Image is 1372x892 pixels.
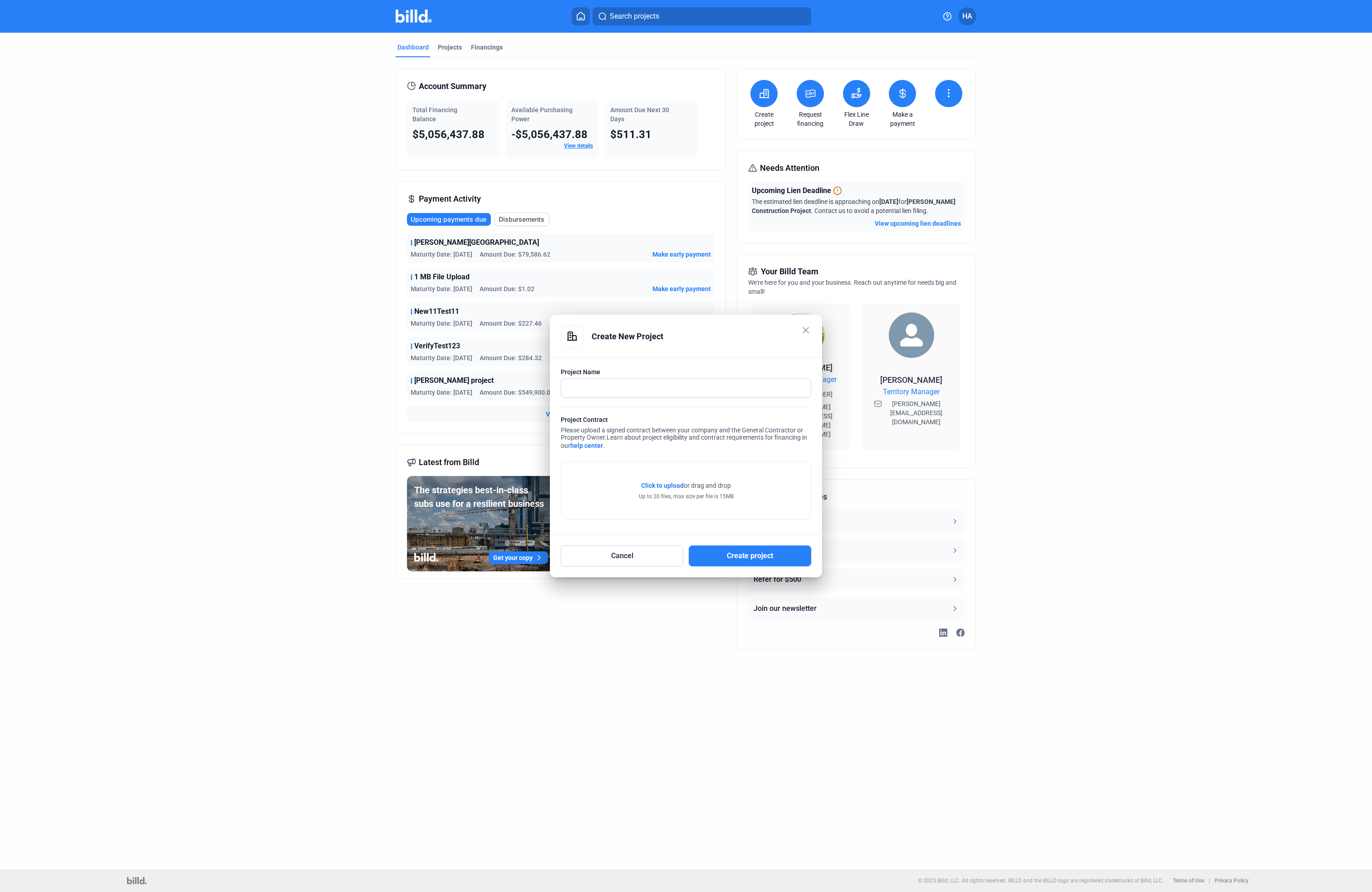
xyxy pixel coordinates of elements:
div: Join our newsletter [754,603,817,614]
p: | [1209,877,1210,884]
div: Create New Project [592,326,811,347]
button: Create project [689,545,811,566]
span: Territory Manager [883,387,940,397]
span: Total Financing Balance [412,106,457,123]
a: Request financing [794,110,826,128]
span: 1 MB File Upload [414,272,470,282]
img: Billd Company Logo [396,10,431,23]
span: Upcoming Lien Deadline [752,185,831,196]
div: Project Contract [561,415,811,426]
span: Needs Attention [760,162,819,174]
span: VerifyTest123 [414,341,460,352]
p: © 2025 Billd, LLC. All rights reserved. BILLD and the BILLD logo are registered trademarks of Bil... [918,877,1164,884]
span: Make early payment [652,284,711,293]
span: or drag and drop [684,481,731,490]
span: Maturity Date: [DATE] [411,319,472,328]
span: New11Test11 [414,306,459,317]
b: Terms of Use [1173,877,1204,884]
div: Refer for $500 [754,574,801,585]
span: Maturity Date: [DATE] [411,353,472,362]
span: [PERSON_NAME] [880,375,942,385]
span: [PERSON_NAME][GEOGRAPHIC_DATA] [414,237,539,248]
span: Amount Due: $549,900.00 [480,388,554,397]
span: View more [546,410,576,419]
span: Maturity Date: [DATE] [411,284,472,293]
a: Create project [748,110,780,128]
b: Privacy Policy [1215,877,1249,884]
span: The estimated lien deadline is approaching on for . Contact us to avoid a potential lien filing. [752,198,955,214]
span: Search projects [610,11,659,22]
span: Disbursements [499,215,544,224]
a: help center [570,442,603,449]
img: Relationship Manager [779,312,824,358]
span: Learn about project eligibility and contract requirements for financing in our . [561,434,807,449]
span: $511.31 [610,128,652,141]
button: Cancel [561,545,683,566]
span: Maturity Date: [DATE] [411,388,472,397]
mat-icon: close [800,325,811,336]
span: Your Billd Team [761,265,818,278]
span: Upcoming payments due [411,215,486,224]
span: Make early payment [652,250,711,259]
a: View details [564,143,593,149]
span: Amount Due: $1.02 [480,284,534,293]
span: We're here for you and your business. Reach out anytime for needs big and small! [748,279,956,295]
span: Payment Activity [419,193,481,205]
div: Please upload a signed contract between your company and the General Contractor or Property Owner. [561,415,811,452]
span: Amount Due Next 30 Days [610,106,669,123]
div: The strategies best-in-class subs use for a resilient business [414,483,548,510]
img: logo [127,877,147,884]
span: Amount Due: $227.46 [480,319,542,328]
div: Up to 20 files, max size per file is 15MB [639,492,734,501]
span: $5,056,437.88 [412,128,485,141]
div: Projects [438,43,462,52]
button: Get your copy [489,551,548,564]
span: Amount Due: $79,586.62 [480,250,550,259]
span: Latest from Billd [419,456,479,469]
span: [PERSON_NAME] project [414,375,494,386]
span: Click to upload [641,482,684,489]
span: [PERSON_NAME][EMAIL_ADDRESS][DOMAIN_NAME] [884,399,949,426]
span: [DATE] [879,198,898,205]
div: Dashboard [397,43,429,52]
span: HA [962,11,972,22]
img: Territory Manager [889,312,934,358]
a: Flex Line Draw [841,110,872,128]
span: Available Purchasing Power [511,106,573,123]
button: View upcoming lien deadlines [875,219,961,228]
div: Financings [471,43,503,52]
a: Make a payment [887,110,918,128]
span: Amount Due: $284.32 [480,353,542,362]
span: Account Summary [419,80,486,93]
div: Project Name [561,367,811,377]
span: -$5,056,437.88 [511,128,588,141]
span: Maturity Date: [DATE] [411,250,472,259]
